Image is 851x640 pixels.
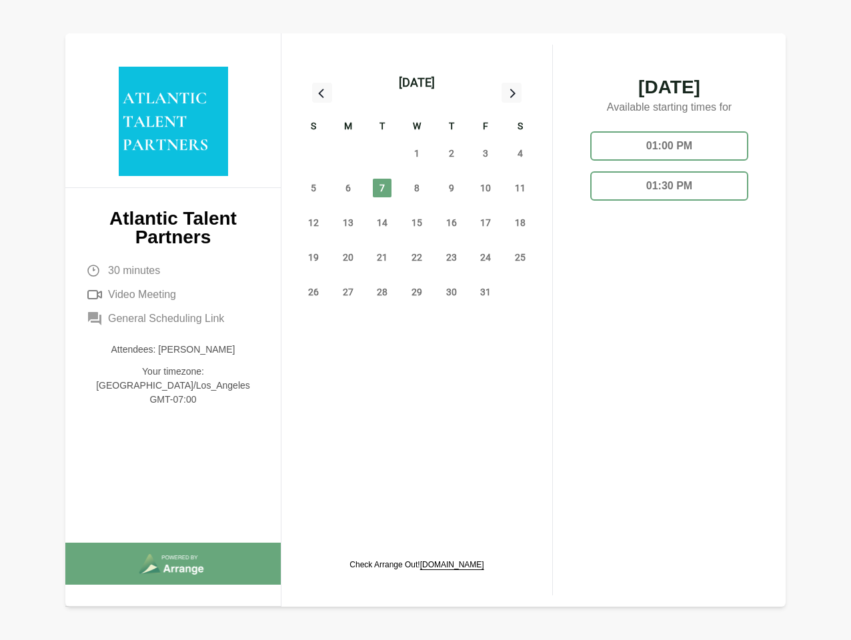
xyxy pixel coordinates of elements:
span: Wednesday, October 8, 2025 [407,179,426,197]
span: Saturday, October 4, 2025 [511,144,530,163]
span: Tuesday, October 28, 2025 [373,283,391,301]
span: Sunday, October 19, 2025 [304,248,323,267]
a: [DOMAIN_NAME] [420,560,484,569]
span: General Scheduling Link [108,311,224,327]
span: Wednesday, October 15, 2025 [407,213,426,232]
div: T [434,119,469,136]
span: Monday, October 20, 2025 [339,248,357,267]
span: Tuesday, October 7, 2025 [373,179,391,197]
span: Wednesday, October 22, 2025 [407,248,426,267]
span: Sunday, October 26, 2025 [304,283,323,301]
span: Thursday, October 2, 2025 [442,144,461,163]
div: S [296,119,331,136]
span: Monday, October 6, 2025 [339,179,357,197]
p: Available starting times for [580,97,759,121]
div: W [399,119,434,136]
div: S [503,119,538,136]
span: [DATE] [580,78,759,97]
p: Atlantic Talent Partners [87,209,259,247]
span: Thursday, October 30, 2025 [442,283,461,301]
div: [DATE] [399,73,435,92]
span: 30 minutes [108,263,160,279]
span: Saturday, October 11, 2025 [511,179,530,197]
span: Saturday, October 25, 2025 [511,248,530,267]
div: T [365,119,399,136]
span: Friday, October 31, 2025 [476,283,495,301]
div: 01:30 PM [590,171,748,201]
span: Thursday, October 23, 2025 [442,248,461,267]
span: Wednesday, October 1, 2025 [407,144,426,163]
p: Check Arrange Out! [349,559,484,570]
span: Sunday, October 12, 2025 [304,213,323,232]
div: F [469,119,504,136]
span: Friday, October 10, 2025 [476,179,495,197]
span: Friday, October 24, 2025 [476,248,495,267]
div: 01:00 PM [590,131,748,161]
span: Tuesday, October 21, 2025 [373,248,391,267]
span: Thursday, October 16, 2025 [442,213,461,232]
span: Video Meeting [108,287,176,303]
span: Sunday, October 5, 2025 [304,179,323,197]
span: Saturday, October 18, 2025 [511,213,530,232]
p: Attendees: [PERSON_NAME] [87,343,259,357]
p: Your timezone: [GEOGRAPHIC_DATA]/Los_Angeles GMT-07:00 [87,365,259,407]
span: Friday, October 17, 2025 [476,213,495,232]
span: Monday, October 13, 2025 [339,213,357,232]
span: Thursday, October 9, 2025 [442,179,461,197]
span: Friday, October 3, 2025 [476,144,495,163]
span: Wednesday, October 29, 2025 [407,283,426,301]
span: Tuesday, October 14, 2025 [373,213,391,232]
span: Monday, October 27, 2025 [339,283,357,301]
div: M [331,119,365,136]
